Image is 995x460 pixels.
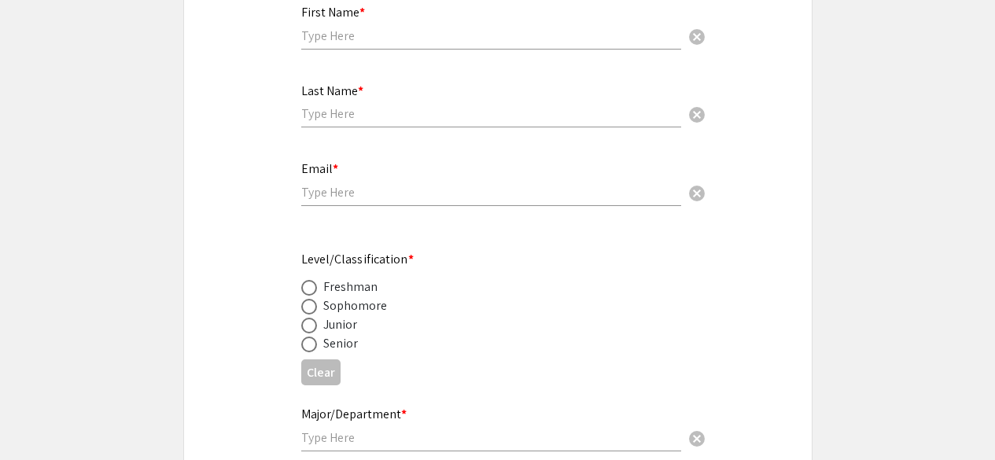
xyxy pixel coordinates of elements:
input: Type Here [301,28,681,44]
button: Clear [681,20,713,51]
button: Clear [681,98,713,130]
input: Type Here [301,184,681,201]
mat-label: First Name [301,4,365,20]
mat-label: Email [301,160,338,177]
span: cancel [687,105,706,124]
input: Type Here [301,105,681,122]
button: Clear [681,177,713,208]
span: cancel [687,28,706,46]
mat-label: Level/Classification [301,251,414,267]
input: Type Here [301,429,681,446]
button: Clear [681,421,713,453]
div: Senior [323,334,359,353]
mat-label: Last Name [301,83,363,99]
span: cancel [687,429,706,448]
div: Sophomore [323,296,388,315]
div: Freshman [323,278,378,296]
span: cancel [687,184,706,203]
button: Clear [301,359,341,385]
iframe: Chat [12,389,67,448]
mat-label: Major/Department [301,406,407,422]
div: Junior [323,315,358,334]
